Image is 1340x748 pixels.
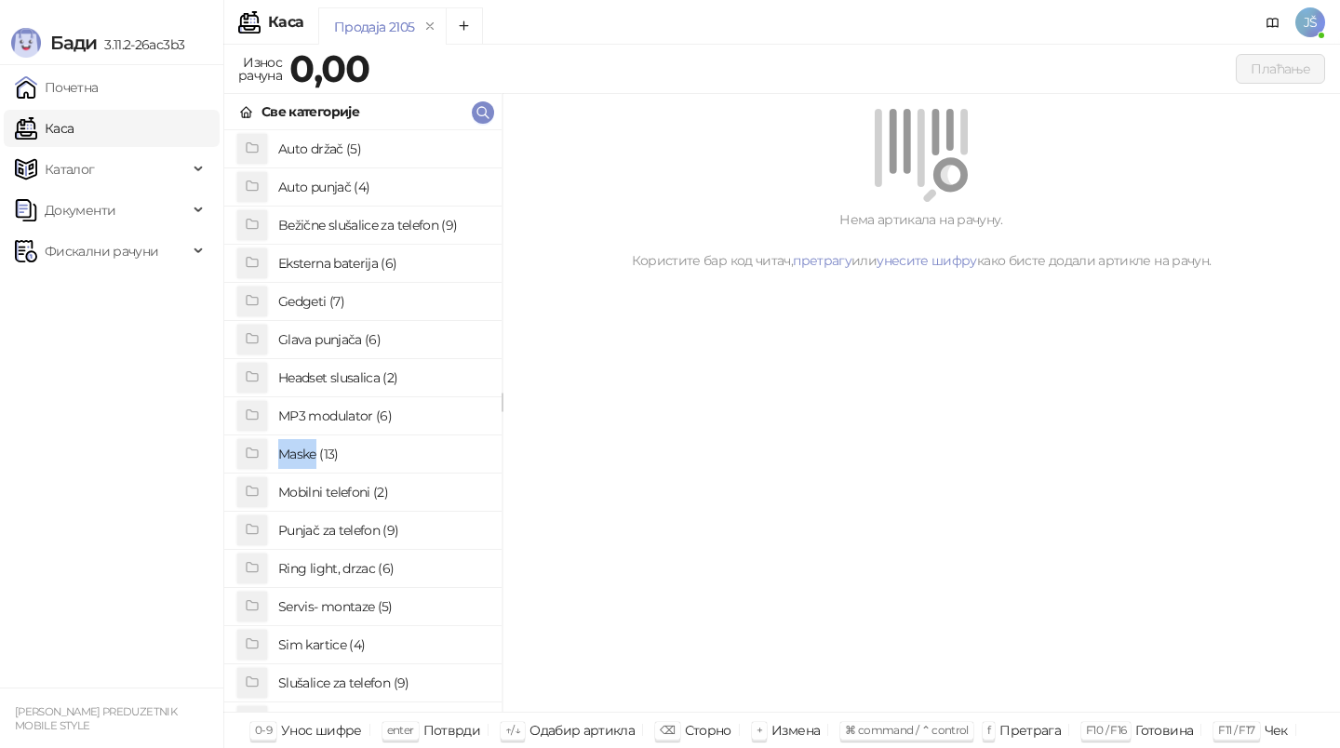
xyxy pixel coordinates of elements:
span: Каталог [45,151,95,188]
div: Продаја 2105 [334,17,414,37]
button: Add tab [446,7,483,45]
div: Нема артикала на рачуну. Користите бар код читач, или како бисте додали артикле на рачун. [525,209,1318,271]
h4: MP3 modulator (6) [278,401,487,431]
div: Сторно [685,718,731,742]
h4: Eksterna baterija (6) [278,248,487,278]
div: Све категорије [261,101,359,122]
a: претрагу [793,252,851,269]
span: enter [387,723,414,737]
h4: Gedgeti (7) [278,287,487,316]
h4: Mobilni telefoni (2) [278,477,487,507]
span: ⌫ [660,723,675,737]
a: Документација [1258,7,1288,37]
h4: Maske (13) [278,439,487,469]
span: f [987,723,990,737]
button: Плаћање [1236,54,1325,84]
h4: Slušalice za telefon (9) [278,668,487,698]
h4: Auto punjač (4) [278,172,487,202]
div: Износ рачуна [234,50,286,87]
button: remove [418,19,442,34]
div: Измена [771,718,820,742]
div: Потврди [423,718,481,742]
div: Унос шифре [281,718,362,742]
span: ↑/↓ [505,723,520,737]
span: Бади [50,32,97,54]
span: F10 / F16 [1086,723,1126,737]
span: Документи [45,192,115,229]
h4: Ring light, drzac (6) [278,554,487,583]
h4: Bežične slušalice za telefon (9) [278,210,487,240]
span: Фискални рачуни [45,233,158,270]
h4: Auto držač (5) [278,134,487,164]
h4: Staklo za telefon (7) [278,706,487,736]
div: Чек [1265,718,1288,742]
span: 3.11.2-26ac3b3 [97,36,184,53]
div: Одабир артикла [529,718,635,742]
h4: Sim kartice (4) [278,630,487,660]
span: JŠ [1295,7,1325,37]
span: ⌘ command / ⌃ control [845,723,969,737]
div: Каса [268,15,303,30]
h4: Servis- montaze (5) [278,592,487,621]
a: унесите шифру [877,252,977,269]
a: Почетна [15,69,99,106]
h4: Headset slusalica (2) [278,363,487,393]
img: Logo [11,28,41,58]
span: F11 / F17 [1218,723,1254,737]
div: grid [224,130,502,712]
h4: Glava punjača (6) [278,325,487,354]
a: Каса [15,110,74,147]
div: Претрага [999,718,1061,742]
span: + [757,723,762,737]
div: Готовина [1135,718,1193,742]
h4: Punjač za telefon (9) [278,515,487,545]
strong: 0,00 [289,46,369,91]
span: 0-9 [255,723,272,737]
small: [PERSON_NAME] PREDUZETNIK MOBILE STYLE [15,705,177,732]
